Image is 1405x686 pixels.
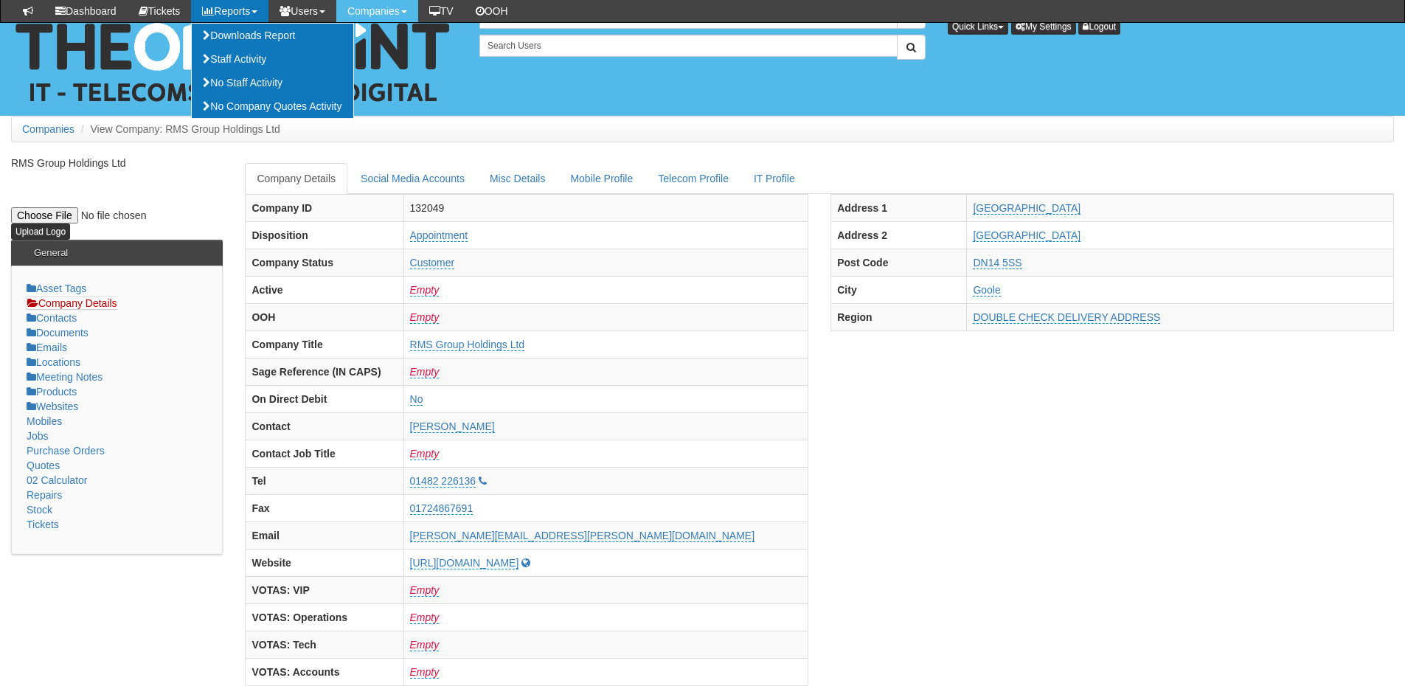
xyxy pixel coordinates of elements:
a: Goole [973,284,1000,297]
a: Repairs [27,489,62,501]
a: RMS Group Holdings Ltd [410,339,525,351]
th: On Direct Debit [246,385,403,412]
a: No Staff Activity [192,71,353,94]
a: DN14 5SS [973,257,1021,269]
a: Companies [22,123,74,135]
a: Downloads Report [192,24,353,47]
a: Empty [410,311,440,324]
a: 02 Calculator [27,474,88,486]
a: Empty [410,611,440,624]
a: Empty [410,584,440,597]
th: Disposition [246,221,403,249]
th: Address 1 [831,194,967,221]
th: Sage Reference (IN CAPS) [246,358,403,385]
th: Company ID [246,194,403,221]
li: View Company: RMS Group Holdings Ltd [77,122,280,136]
a: [URL][DOMAIN_NAME] [410,557,519,569]
th: City [831,276,967,303]
a: Misc Details [478,163,557,194]
th: VOTAS: Tech [246,631,403,658]
a: Emails [27,342,67,353]
th: Address 2 [831,221,967,249]
th: VOTAS: Accounts [246,658,403,685]
th: Email [246,522,403,549]
a: Tickets [27,519,59,530]
a: Staff Activity [192,47,353,71]
a: Documents [27,327,89,339]
td: 132049 [403,194,808,221]
a: Telecom Profile [646,163,740,194]
a: Logout [1078,18,1120,35]
input: Upload Logo [11,224,70,240]
a: IT Profile [742,163,807,194]
a: Locations [27,356,80,368]
a: Websites [27,401,78,412]
button: Quick Links [948,18,1008,35]
a: Empty [410,448,440,460]
th: Tel [246,467,403,494]
a: 01724867691 [410,502,473,515]
a: Empty [410,366,440,378]
th: Company Status [246,249,403,276]
h3: General [27,240,75,266]
a: No [410,393,423,406]
a: Empty [410,284,440,297]
th: Contact Job Title [246,440,403,467]
a: Empty [410,639,440,651]
a: [PERSON_NAME] [410,420,495,433]
a: Appointment [410,229,468,242]
a: Social Media Accounts [349,163,476,194]
a: 01482 226136 [410,475,476,488]
a: Customer [410,257,455,269]
a: [PERSON_NAME][EMAIL_ADDRESS][PERSON_NAME][DOMAIN_NAME] [410,530,755,542]
a: Meeting Notes [27,371,103,383]
th: OOH [246,303,403,330]
a: Stock [27,504,52,516]
a: Mobile Profile [558,163,645,194]
p: RMS Group Holdings Ltd [11,156,223,170]
th: Fax [246,494,403,522]
a: DOUBLE CHECK DELIVERY ADDRESS [973,311,1160,324]
input: Search Users [479,35,898,57]
th: VOTAS: VIP [246,576,403,603]
a: [GEOGRAPHIC_DATA] [973,229,1080,242]
th: Website [246,549,403,576]
th: Company Title [246,330,403,358]
th: VOTAS: Operations [246,603,403,631]
a: Company Details [245,163,347,194]
a: Mobiles [27,415,62,427]
th: Post Code [831,249,967,276]
th: Active [246,276,403,303]
a: Company Details [27,297,117,310]
a: No Company Quotes Activity [192,94,353,118]
th: Contact [246,412,403,440]
a: Contacts [27,312,77,324]
a: Empty [410,666,440,679]
th: Region [831,303,967,330]
a: My Settings [1011,18,1076,35]
a: Purchase Orders [27,445,105,457]
a: Quotes [27,460,60,471]
a: Products [27,386,77,398]
a: [GEOGRAPHIC_DATA] [973,202,1080,215]
a: Jobs [27,430,49,442]
a: Asset Tags [27,283,86,294]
